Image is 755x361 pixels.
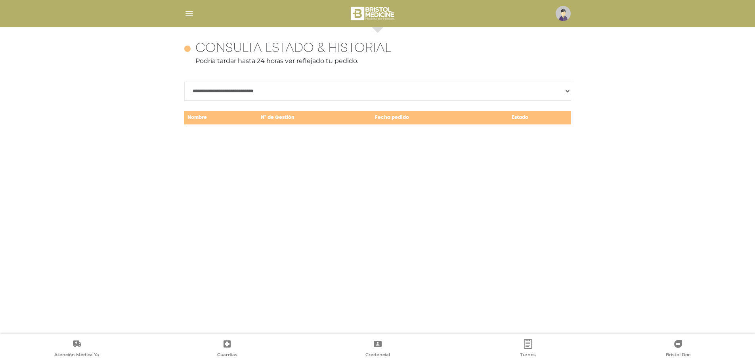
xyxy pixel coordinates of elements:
[152,339,302,359] a: Guardias
[453,339,603,359] a: Turnos
[54,352,99,359] span: Atención Médica Ya
[184,9,194,19] img: Cober_menu-lines-white.svg
[487,111,553,125] td: Estado
[365,352,390,359] span: Credencial
[2,339,152,359] a: Atención Médica Ya
[217,352,237,359] span: Guardias
[195,41,391,56] h4: Consulta estado & historial
[372,111,487,125] td: Fecha pedido
[520,352,536,359] span: Turnos
[184,111,258,125] td: Nombre
[184,56,571,66] p: Podría tardar hasta 24 horas ver reflejado tu pedido.
[302,339,453,359] a: Credencial
[258,111,372,125] td: N° de Gestión
[603,339,753,359] a: Bristol Doc
[350,4,397,23] img: bristol-medicine-blanco.png
[556,6,571,21] img: profile-placeholder.svg
[666,352,690,359] span: Bristol Doc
